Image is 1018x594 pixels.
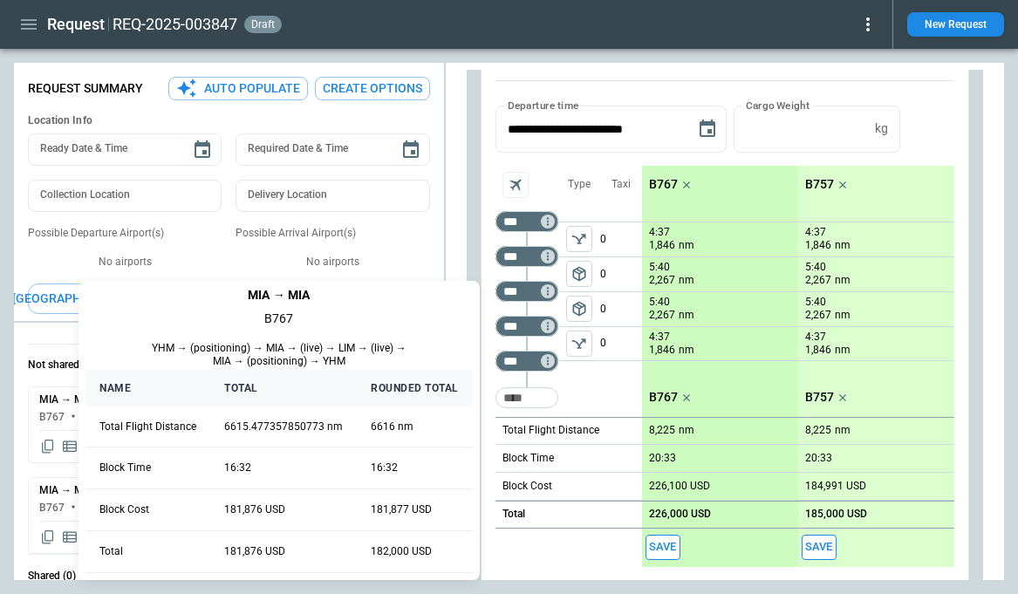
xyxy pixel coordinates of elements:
th: Total [210,370,357,406]
td: 181,876 USD [210,489,357,531]
p: YHM → (positioning) → MIA → (live) → LIM → (live) → MIA → (positioning) → YHM [148,342,410,367]
th: Rounded Total [357,370,473,406]
td: Block Time [85,447,210,489]
td: 181,876 USD [210,531,357,573]
td: Block Cost [85,489,210,531]
td: Total Flight Distance [85,406,210,447]
td: 16:32 [210,447,357,489]
p: B767 [85,311,473,326]
td: 182,000 USD [357,531,473,573]
td: Total [85,531,210,573]
td: 16:32 [357,447,473,489]
td: 181,877 USD [357,489,473,531]
td: 6616 nm [357,406,473,447]
td: 6615.477357850773 nm [210,406,357,447]
th: Name [85,370,210,406]
h6: MIA → MIA [85,288,473,303]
